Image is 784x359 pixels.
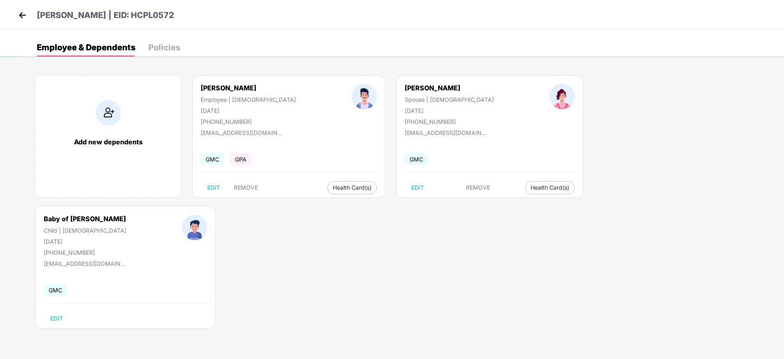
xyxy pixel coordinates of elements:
span: GMC [201,153,224,165]
span: GPA [230,153,251,165]
span: GMC [405,153,428,165]
div: [EMAIL_ADDRESS][DOMAIN_NAME] [44,260,125,267]
span: GMC [44,284,67,296]
span: EDIT [411,184,424,191]
button: REMOVE [459,181,497,194]
div: [DATE] [201,107,296,114]
div: Employee & Dependents [37,43,135,52]
p: [PERSON_NAME] | EID: HCPL0572 [37,9,174,22]
span: Health Card(s) [531,186,569,190]
div: [PERSON_NAME] [405,84,494,92]
div: [PERSON_NAME] [201,84,296,92]
span: EDIT [207,184,220,191]
button: EDIT [405,181,430,194]
div: [DATE] [44,238,126,245]
div: Add new dependents [44,138,173,146]
div: Baby of [PERSON_NAME] [44,215,126,223]
button: EDIT [201,181,226,194]
div: [PHONE_NUMBER] [201,118,296,125]
span: EDIT [50,315,63,322]
img: profileImage [182,215,207,240]
div: Child | [DEMOGRAPHIC_DATA] [44,227,126,234]
div: Policies [148,43,180,52]
div: Spouse | [DEMOGRAPHIC_DATA] [405,96,494,103]
span: Health Card(s) [333,186,372,190]
span: REMOVE [234,184,258,191]
div: [EMAIL_ADDRESS][DOMAIN_NAME] [201,129,282,136]
button: Health Card(s) [525,181,575,194]
div: Employee | [DEMOGRAPHIC_DATA] [201,96,296,103]
img: profileImage [352,84,377,109]
button: REMOVE [227,181,264,194]
img: addIcon [96,100,121,126]
div: [PHONE_NUMBER] [44,249,126,256]
img: back [16,9,29,21]
div: [EMAIL_ADDRESS][DOMAIN_NAME] [405,129,486,136]
button: EDIT [44,312,69,325]
button: Health Card(s) [327,181,377,194]
div: [DATE] [405,107,494,114]
img: profileImage [549,84,575,109]
div: [PHONE_NUMBER] [405,118,494,125]
span: REMOVE [466,184,490,191]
